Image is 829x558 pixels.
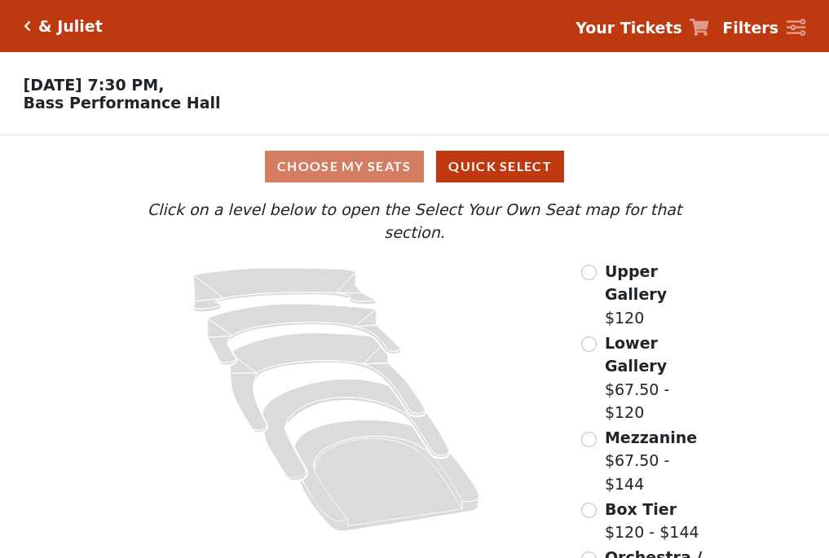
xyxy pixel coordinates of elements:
[38,17,103,36] h5: & Juliet
[605,262,667,304] span: Upper Gallery
[722,16,805,40] a: Filters
[436,151,564,182] button: Quick Select
[605,500,677,518] span: Box Tier
[575,16,709,40] a: Your Tickets
[208,304,401,365] path: Lower Gallery - Seats Available: 119
[605,426,714,496] label: $67.50 - $144
[605,334,667,376] span: Lower Gallery
[722,19,778,37] strong: Filters
[605,498,699,544] label: $120 - $144
[575,19,682,37] strong: Your Tickets
[115,198,713,244] p: Click on a level below to open the Select Your Own Seat map for that section.
[605,260,714,330] label: $120
[295,420,480,531] path: Orchestra / Parterre Circle - Seats Available: 45
[605,332,714,424] label: $67.50 - $120
[194,268,377,312] path: Upper Gallery - Seats Available: 163
[24,20,31,32] a: Click here to go back to filters
[605,428,697,446] span: Mezzanine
